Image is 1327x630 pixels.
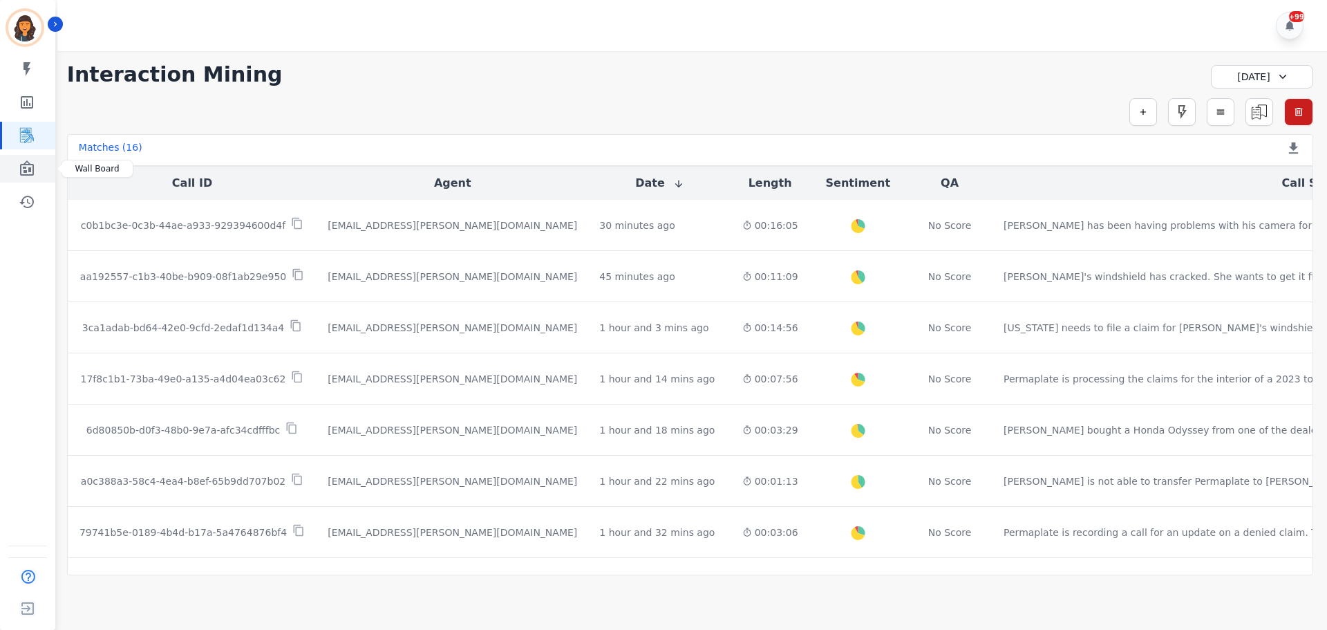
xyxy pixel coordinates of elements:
h1: Interaction Mining [67,62,283,87]
div: [EMAIL_ADDRESS][PERSON_NAME][DOMAIN_NAME] [328,526,577,539]
div: 1 hour and 3 mins ago [599,321,708,335]
div: [EMAIL_ADDRESS][PERSON_NAME][DOMAIN_NAME] [328,219,577,232]
div: 1 hour and 18 mins ago [599,423,715,437]
div: +99 [1289,11,1304,22]
div: 00:14:56 [742,321,798,335]
p: 17f8c1b1-73ba-49e0-a135-a4d04ea03c62 [81,372,286,386]
button: Date [635,175,684,192]
button: Agent [434,175,471,192]
div: No Score [928,270,972,284]
div: 00:03:06 [742,526,798,539]
div: 45 minutes ago [599,270,675,284]
div: [EMAIL_ADDRESS][PERSON_NAME][DOMAIN_NAME] [328,423,577,437]
p: c0b1bc3e-0c3b-44ae-a933-929394600d4f [81,219,285,232]
p: 79741b5e-0189-4b4d-b17a-5a4764876bf4 [79,526,287,539]
div: No Score [928,474,972,488]
div: 00:16:05 [742,219,798,232]
div: No Score [928,219,972,232]
div: [EMAIL_ADDRESS][PERSON_NAME][DOMAIN_NAME] [328,270,577,284]
div: 1 hour and 32 mins ago [599,526,715,539]
div: [EMAIL_ADDRESS][PERSON_NAME][DOMAIN_NAME] [328,321,577,335]
p: 6d80850b-d0f3-48b0-9e7a-afc34cdfffbc [86,423,280,437]
div: No Score [928,321,972,335]
div: 30 minutes ago [599,219,675,232]
img: Bordered avatar [8,11,41,44]
div: 00:11:09 [742,270,798,284]
div: Matches ( 16 ) [79,140,142,160]
p: 3ca1adab-bd64-42e0-9cfd-2edaf1d134a4 [82,321,285,335]
div: No Score [928,526,972,539]
button: QA [941,175,959,192]
div: 1 hour and 22 mins ago [599,474,715,488]
p: a0c388a3-58c4-4ea4-b8ef-65b9dd707b02 [81,474,285,488]
button: Call ID [172,175,212,192]
div: [EMAIL_ADDRESS][PERSON_NAME][DOMAIN_NAME] [328,372,577,386]
div: [DATE] [1211,65,1313,89]
div: 00:01:13 [742,474,798,488]
button: Length [749,175,792,192]
div: 1 hour and 14 mins ago [599,372,715,386]
button: Sentiment [826,175,890,192]
div: 00:03:29 [742,423,798,437]
div: No Score [928,423,972,437]
div: [EMAIL_ADDRESS][PERSON_NAME][DOMAIN_NAME] [328,474,577,488]
div: 00:07:56 [742,372,798,386]
div: No Score [928,372,972,386]
p: aa192557-c1b3-40be-b909-08f1ab29e950 [80,270,286,284]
